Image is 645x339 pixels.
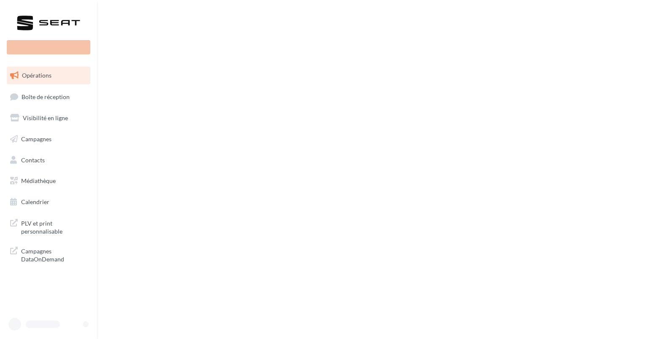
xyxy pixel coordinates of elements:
a: Opérations [5,67,92,84]
a: Médiathèque [5,172,92,190]
span: PLV et print personnalisable [21,218,87,236]
span: Campagnes DataOnDemand [21,245,87,264]
a: Campagnes [5,130,92,148]
span: Boîte de réception [22,93,70,100]
span: Visibilité en ligne [23,114,68,121]
a: Visibilité en ligne [5,109,92,127]
a: PLV et print personnalisable [5,214,92,239]
div: Nouvelle campagne [7,40,90,54]
span: Médiathèque [21,177,56,184]
a: Campagnes DataOnDemand [5,242,92,267]
a: Boîte de réception [5,88,92,106]
a: Contacts [5,151,92,169]
span: Opérations [22,72,51,79]
a: Calendrier [5,193,92,211]
span: Contacts [21,156,45,163]
span: Calendrier [21,198,49,205]
span: Campagnes [21,135,51,143]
